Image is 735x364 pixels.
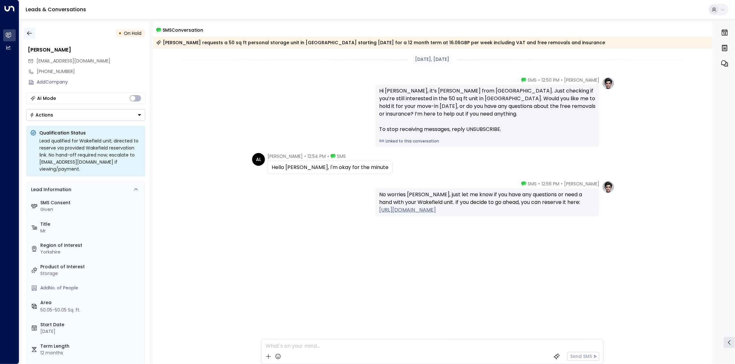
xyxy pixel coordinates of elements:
[561,77,563,83] span: •
[26,6,86,13] a: Leads & Conversations
[41,263,143,270] label: Product of Interest
[41,199,143,206] label: SMS Consent
[37,58,111,64] span: [EMAIL_ADDRESS][DOMAIN_NAME]
[379,87,595,133] div: Hi [PERSON_NAME], it’s [PERSON_NAME] from [GEOGRAPHIC_DATA]. Just checking if you’re still intere...
[41,285,143,291] div: AddNo. of People
[602,77,615,90] img: profile-logo.png
[28,46,145,54] div: [PERSON_NAME]
[41,350,143,356] div: 12 months
[40,137,141,173] div: Lead qualified for Wakefield unit; directed to reserve via provided Wakefield reservation link. N...
[41,228,143,234] div: Mr
[564,181,599,187] span: [PERSON_NAME]
[37,68,145,75] div: [PHONE_NUMBER]
[41,328,143,335] div: [DATE]
[41,242,143,249] label: Region of Interest
[413,55,452,64] div: [DATE], [DATE]
[41,299,143,306] label: Area
[538,77,540,83] span: •
[37,79,145,85] div: AddCompany
[163,26,204,34] span: SMS Conversation
[528,181,537,187] span: SMS
[26,109,145,121] div: Button group with a nested menu
[41,221,143,228] label: Title
[379,191,595,214] div: No worries [PERSON_NAME], just let me know if you have any questions or need a hand with your Wak...
[528,77,537,83] span: SMS
[30,112,53,118] div: Actions
[304,153,306,159] span: •
[40,130,141,136] p: Qualification Status
[564,77,599,83] span: [PERSON_NAME]
[252,153,265,166] div: AL
[156,39,605,46] div: [PERSON_NAME] requests a 50 sq ft personal storage unit in [GEOGRAPHIC_DATA] starting [DATE] for ...
[538,181,540,187] span: •
[337,153,346,159] span: SMS
[26,109,145,121] button: Actions
[41,321,143,328] label: Start Date
[308,153,326,159] span: 12:54 PM
[268,153,303,159] span: [PERSON_NAME]
[327,153,329,159] span: •
[379,138,595,144] a: Linked to this conversation
[41,206,143,213] div: Given
[124,30,142,36] span: On Hold
[37,95,56,101] div: AI Mode
[41,307,81,313] div: 50.05-50.05 Sq. ft.
[541,77,559,83] span: 12:50 PM
[602,181,615,193] img: profile-logo.png
[41,249,143,255] div: Yorkshire
[379,206,436,214] a: [URL][DOMAIN_NAME]
[561,181,563,187] span: •
[41,270,143,277] div: Storage
[119,28,122,39] div: •
[272,164,388,171] div: Hello [PERSON_NAME], I'm okay for the minute
[41,343,143,350] label: Term Length
[29,186,72,193] div: Lead Information
[37,58,111,64] span: andyloseby95@hotmail.com
[541,181,559,187] span: 12:56 PM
